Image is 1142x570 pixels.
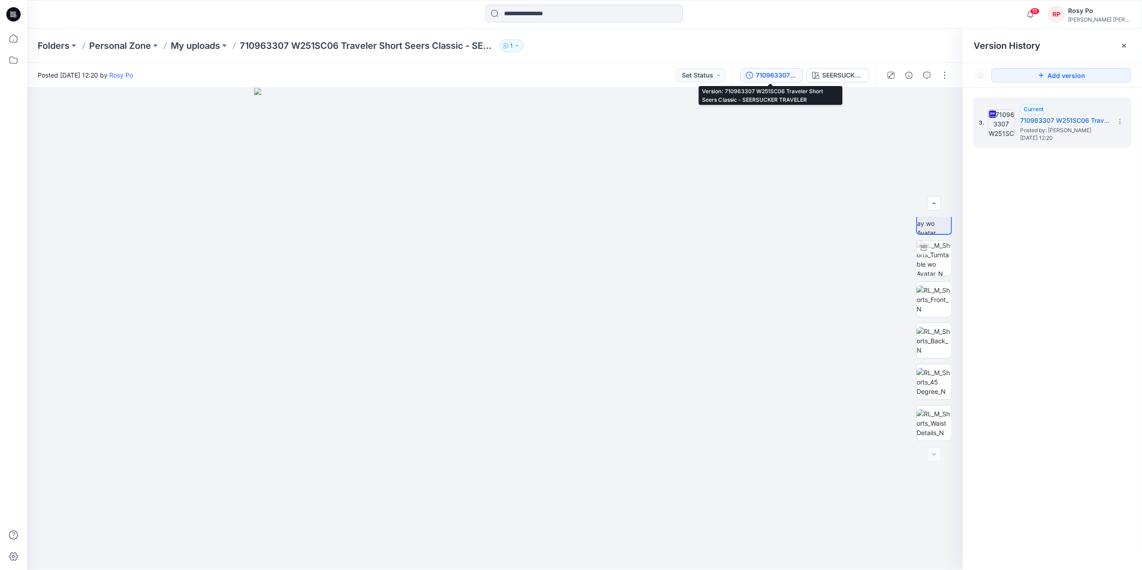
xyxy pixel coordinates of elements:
p: 1 [510,41,513,51]
img: RL_M_Shorts_Waist Details_N [917,409,952,437]
div: SEERSUCKE R PREPPY FUNSHORT - 001 [822,70,863,80]
div: 710963307 W251SC06 Traveler Short Seers Classic - SEERSUCKER TRAVELER [756,70,797,80]
div: RP [1048,6,1064,22]
span: Current [1024,106,1043,112]
button: 710963307 W251SC06 Traveler Short Seers Classic - SEERSUCKER TRAVELER [740,68,803,82]
a: My uploads [171,39,220,52]
a: Rosy Po [109,71,133,79]
p: 710963307 W251SC06 Traveler Short Seers Classic - SEERSUCKER TRAVELER [240,39,496,52]
button: Details [902,68,916,82]
span: 3. [979,119,984,127]
img: RL_M_Shorts_45 Degree_N [917,368,952,396]
img: RL_M_Shorts_Colorway wo Avatar [917,200,951,234]
img: eyJhbGciOiJIUzI1NiIsImtpZCI6IjAiLCJzbHQiOiJzZXMiLCJ0eXAiOiJKV1QifQ.eyJkYXRhIjp7InR5cGUiOiJzdG9yYW... [254,88,736,570]
img: RL_M_Shorts_Turntable wo Avatar_N [917,241,952,276]
button: SEERSUCKE R PREPPY FUNSHORT - 001 [806,68,869,82]
div: [PERSON_NAME] [PERSON_NAME] [1068,16,1131,23]
button: Add version [991,68,1131,82]
img: RL_M_Shorts_Front_N [917,285,952,314]
button: Show Hidden Versions [974,68,988,82]
a: Folders [38,39,69,52]
span: Posted [DATE] 12:20 by [38,70,133,80]
span: 11 [1030,8,1040,15]
span: Version History [974,40,1040,51]
span: [DATE] 12:20 [1020,135,1110,141]
div: Rosy Po [1068,5,1131,16]
a: Personal Zone [89,39,151,52]
h5: 710963307 W251SC06 Traveler Short Seers Classic - SEERSUCKER TRAVELER [1020,115,1110,126]
img: RL_M_Shorts_Back_N [917,327,952,355]
button: 1 [499,39,524,52]
button: Close [1120,42,1128,49]
span: Posted by: Rosy Po [1020,126,1110,135]
img: 710963307 W251SC06 Traveler Short Seers Classic - SEERSUCKER TRAVELER [988,109,1015,136]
